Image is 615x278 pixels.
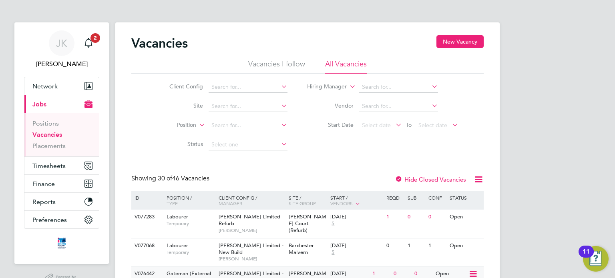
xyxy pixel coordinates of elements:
div: 0 [384,238,405,253]
div: Showing [131,174,211,183]
label: Start Date [307,121,354,128]
a: Positions [32,120,59,127]
span: Labourer [167,213,188,220]
label: Client Config [157,83,203,90]
span: 46 Vacancies [158,174,209,182]
img: itsconstruction-logo-retina.png [56,237,67,250]
div: ID [133,191,161,204]
button: Reports [24,193,99,210]
label: Vendor [307,102,354,109]
span: Finance [32,180,55,188]
div: Site / [287,191,329,210]
a: JK[PERSON_NAME] [24,30,99,69]
span: [PERSON_NAME] [219,256,285,262]
button: Timesheets [24,157,99,174]
span: 2 [90,33,100,43]
span: [PERSON_NAME] [219,227,285,234]
div: [DATE] [330,270,368,277]
button: Preferences [24,211,99,228]
span: JK [56,38,67,48]
div: V077283 [133,210,161,224]
a: Go to home page [24,237,99,250]
span: Barchester Malvern [289,242,314,256]
div: Open [448,210,482,224]
div: Reqd [384,191,405,204]
input: Search for... [359,82,438,93]
button: Open Resource Center, 11 new notifications [583,246,609,272]
input: Search for... [209,120,287,131]
div: Status [448,191,482,204]
a: Vacancies [32,131,62,138]
span: 30 of [158,174,172,182]
label: Status [157,140,203,148]
input: Search for... [359,101,438,112]
div: Client Config / [217,191,287,210]
span: Select date [362,122,391,129]
div: Open [448,238,482,253]
span: Timesheets [32,162,66,170]
button: Finance [24,175,99,192]
span: [PERSON_NAME] Court (Refurb) [289,213,326,234]
span: 5 [330,220,336,227]
div: 11 [583,252,590,262]
div: Sub [406,191,426,204]
div: Position / [161,191,217,210]
a: Placements [32,142,66,150]
span: Select date [418,122,447,129]
span: [PERSON_NAME] Limited - New Build [219,242,283,256]
span: Jerry Knight [24,59,99,69]
span: Vendors [330,200,353,206]
div: Conf [426,191,447,204]
div: [DATE] [330,214,382,220]
input: Search for... [209,82,287,93]
input: Search for... [209,101,287,112]
span: Preferences [32,216,67,224]
li: Vacancies I follow [248,59,305,74]
span: Reports [32,198,56,206]
a: 2 [80,30,96,56]
span: Jobs [32,100,46,108]
button: New Vacancy [436,35,484,48]
span: Temporary [167,249,215,256]
span: 5 [330,249,336,256]
label: Site [157,102,203,109]
div: 1 [406,238,426,253]
li: All Vacancies [325,59,367,74]
label: Hiring Manager [301,83,347,91]
nav: Main navigation [14,22,109,264]
button: Jobs [24,95,99,113]
span: Temporary [167,220,215,227]
span: [PERSON_NAME] Limited - Refurb [219,213,283,227]
div: 0 [426,210,447,224]
div: 1 [426,238,447,253]
div: Jobs [24,113,99,156]
span: Site Group [289,200,316,206]
label: Hide Closed Vacancies [395,176,466,183]
div: [DATE] [330,242,382,249]
button: Network [24,77,99,95]
div: 0 [406,210,426,224]
span: Network [32,82,58,90]
div: 1 [384,210,405,224]
span: Labourer [167,242,188,249]
span: Type [167,200,178,206]
h2: Vacancies [131,35,188,51]
div: Start / [328,191,384,211]
input: Select one [209,139,287,150]
span: To [404,120,414,130]
label: Position [150,121,196,129]
div: V077068 [133,238,161,253]
span: Manager [219,200,242,206]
